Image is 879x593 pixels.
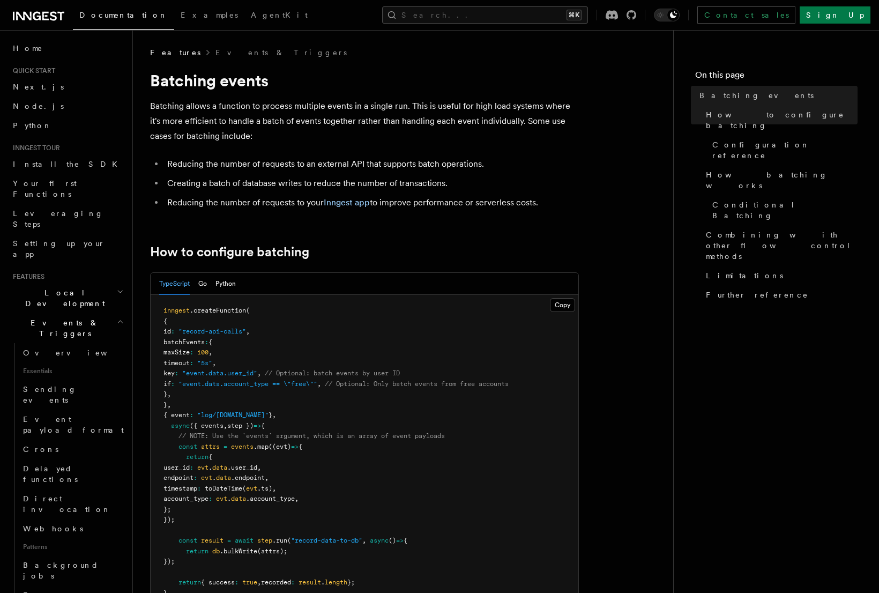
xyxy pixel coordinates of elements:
span: : [208,495,212,502]
span: . [208,464,212,471]
span: if [163,380,171,388]
span: timestamp [163,485,197,492]
span: : [190,359,193,367]
span: length [325,579,347,586]
a: Documentation [73,3,174,30]
span: ((evt) [269,443,291,450]
span: return [186,547,208,555]
a: AgentKit [244,3,314,29]
span: }); [163,558,175,565]
span: .endpoint [231,474,265,481]
span: , [257,579,261,586]
a: Conditional Batching [708,195,858,225]
span: , [362,537,366,544]
span: } [269,411,272,419]
span: : [235,579,239,586]
span: // Optional: batch events by user ID [265,369,400,377]
span: Install the SDK [13,160,124,168]
span: , [265,474,269,481]
span: .bulkWrite [220,547,257,555]
a: Combining with other flow control methods [702,225,858,266]
button: Go [198,273,207,295]
span: await [235,537,254,544]
a: Leveraging Steps [9,204,126,234]
a: Contact sales [697,6,795,24]
span: , [295,495,299,502]
span: step }) [227,422,254,429]
span: : [171,380,175,388]
span: Further reference [706,290,808,300]
span: // NOTE: Use the `events` argument, which is an array of event payloads [178,432,445,440]
span: Examples [181,11,238,19]
span: = [227,537,231,544]
span: async [370,537,389,544]
a: Install the SDK [9,154,126,174]
span: Quick start [9,66,55,75]
span: , [272,411,276,419]
span: account_type [163,495,208,502]
span: (attrs); [257,547,287,555]
span: "log/[DOMAIN_NAME]" [197,411,269,419]
span: "event.data.account_type == \"free\"" [178,380,317,388]
a: Sending events [19,380,126,410]
span: { success [201,579,235,586]
span: : [171,328,175,335]
span: }; [347,579,355,586]
span: : [175,369,178,377]
span: evt [246,485,257,492]
span: Event payload format [23,415,124,434]
span: : [197,485,201,492]
span: attrs [201,443,220,450]
span: return [186,453,208,461]
span: : [205,338,208,346]
span: evt [201,474,212,481]
a: Examples [174,3,244,29]
button: Events & Triggers [9,313,126,343]
span: Leveraging Steps [13,209,103,228]
span: Python [13,121,52,130]
a: How to configure batching [702,105,858,135]
span: Crons [23,445,58,454]
span: Limitations [706,270,783,281]
span: Documentation [79,11,168,19]
li: Reducing the number of requests to an external API that supports batch operations. [164,157,579,172]
a: Delayed functions [19,459,126,489]
span: , [317,380,321,388]
span: user_id [163,464,190,471]
span: . [227,495,231,502]
span: .createFunction [190,307,246,314]
a: Further reference [702,285,858,305]
a: Sign Up [800,6,870,24]
span: } [163,390,167,398]
span: 100 [197,349,208,356]
span: Background jobs [23,561,99,580]
button: Toggle dark mode [654,9,680,21]
span: result [299,579,321,586]
span: , [208,349,212,356]
span: => [254,422,261,429]
span: AgentKit [251,11,308,19]
span: "5s" [197,359,212,367]
button: Search...⌘K [382,6,588,24]
button: Python [215,273,236,295]
span: . [321,579,325,586]
a: Home [9,39,126,58]
span: Your first Functions [13,179,77,198]
span: toDateTime [205,485,242,492]
a: How to configure batching [150,244,309,260]
span: return [178,579,201,586]
span: db [212,547,220,555]
span: => [291,443,299,450]
span: const [178,537,197,544]
span: .run [272,537,287,544]
span: Batching events [699,90,814,101]
span: , [257,464,261,471]
a: Batching events [695,86,858,105]
a: Direct invocation [19,489,126,519]
button: Copy [550,298,575,312]
span: , [272,485,276,492]
span: Node.js [13,102,64,110]
a: Limitations [702,266,858,285]
span: data [212,464,227,471]
span: id [163,328,171,335]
